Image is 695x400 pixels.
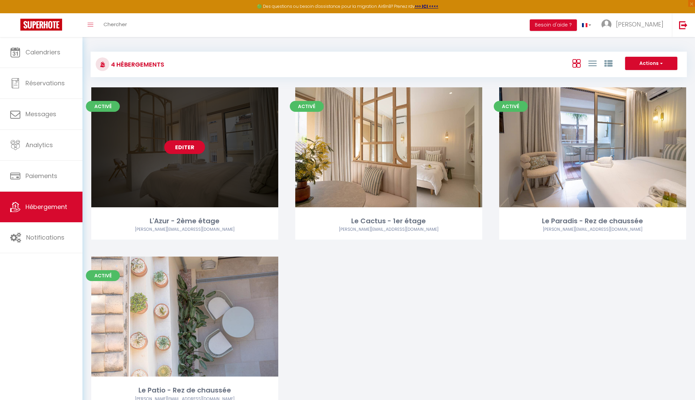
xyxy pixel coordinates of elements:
[86,101,120,112] span: Activé
[20,19,62,31] img: Super Booking
[25,48,60,56] span: Calendriers
[494,101,528,112] span: Activé
[86,270,120,281] span: Activé
[604,57,613,69] a: Vue par Groupe
[499,226,686,233] div: Airbnb
[601,19,612,30] img: ...
[98,13,132,37] a: Chercher
[679,21,688,29] img: logout
[415,3,438,9] a: >>> ICI <<<<
[25,141,53,149] span: Analytics
[26,233,64,242] span: Notifications
[596,13,672,37] a: ... [PERSON_NAME]
[25,203,67,211] span: Hébergement
[625,57,677,70] button: Actions
[25,79,65,87] span: Réservations
[588,57,597,69] a: Vue en Liste
[109,57,164,72] h3: 4 Hébergements
[104,21,127,28] span: Chercher
[91,385,278,396] div: Le Patio - Rez de chaussée
[616,20,663,29] span: [PERSON_NAME]
[91,226,278,233] div: Airbnb
[290,101,324,112] span: Activé
[295,216,482,226] div: Le Cactus - 1er étage
[499,216,686,226] div: Le Paradis - Rez de chaussée
[295,226,482,233] div: Airbnb
[25,172,57,180] span: Paiements
[91,216,278,226] div: L'Azur - 2ème étage
[530,19,577,31] button: Besoin d'aide ?
[572,57,581,69] a: Vue en Box
[164,140,205,154] a: Editer
[25,110,56,118] span: Messages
